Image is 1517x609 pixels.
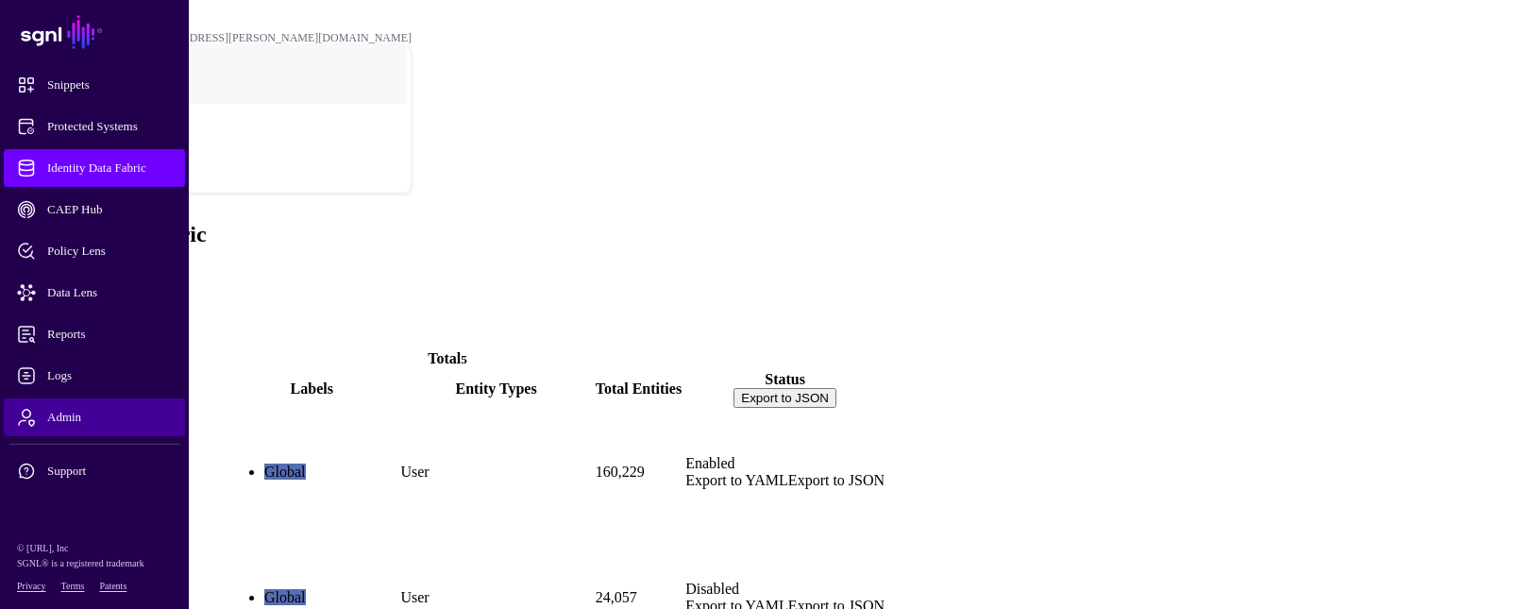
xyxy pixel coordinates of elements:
[17,242,202,261] span: Policy Lens
[399,411,592,534] td: User
[17,462,202,481] span: Support
[685,581,739,597] span: Disabled
[4,232,185,270] a: Policy Lens
[733,388,836,408] button: Export to JSON
[17,325,202,344] span: Reports
[17,366,202,385] span: Logs
[17,76,202,94] span: Snippets
[461,352,467,366] small: 5
[264,464,306,480] span: Global
[685,371,885,388] div: Status
[39,164,411,178] div: Log out
[4,315,185,353] a: Reports
[4,149,185,187] a: Identity Data Fabric
[38,31,412,45] div: [PERSON_NAME][EMAIL_ADDRESS][PERSON_NAME][DOMAIN_NAME]
[596,381,682,398] div: Total Entities
[99,581,126,591] a: Patents
[17,408,202,427] span: Admin
[264,589,306,605] span: Global
[4,357,185,395] a: Logs
[17,541,172,556] p: © [URL], Inc
[595,411,683,534] td: 160,229
[17,159,202,178] span: Identity Data Fabric
[788,472,885,488] a: Export to JSON
[17,117,202,136] span: Protected Systems
[17,581,46,591] a: Privacy
[61,581,85,591] a: Terms
[428,350,461,366] strong: Total
[4,398,185,436] a: Admin
[17,200,202,219] span: CAEP Hub
[17,556,172,571] p: SGNL® is a registered trademark
[227,381,396,398] div: Labels
[4,191,185,228] a: CAEP Hub
[4,108,185,145] a: Protected Systems
[685,472,788,488] a: Export to YAML
[685,455,734,471] span: Enabled
[4,66,185,104] a: Snippets
[11,11,177,53] a: SGNL
[4,274,185,312] a: Data Lens
[456,381,537,397] span: Entity Types
[8,222,1509,247] h2: Identity Data Fabric
[17,283,202,302] span: Data Lens
[39,98,411,159] a: POC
